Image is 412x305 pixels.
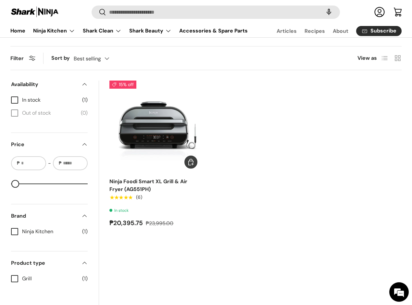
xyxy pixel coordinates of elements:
[11,133,88,156] summary: Price
[82,275,88,283] span: (1)
[333,25,348,37] a: About
[82,228,88,235] span: (1)
[74,53,122,64] button: Best selling
[82,96,88,104] span: (1)
[22,109,77,117] span: Out of stock
[10,55,35,62] button: Filter
[109,81,136,89] span: 15% off
[58,160,62,167] span: ₱
[29,24,79,37] summary: Ninja Kitchen
[261,24,402,37] nav: Secondary
[11,141,77,148] span: Price
[305,25,325,37] a: Recipes
[79,24,125,37] summary: Shark Clean
[109,81,200,171] img: ninja-foodi-smart-xl-grill-and-air-fryer-full-view-shark-ninja-philippines
[10,24,248,37] nav: Primary
[179,24,248,37] a: Accessories & Spare Parts
[51,54,74,62] label: Sort by
[10,24,25,37] a: Home
[22,228,78,235] span: Ninja Kitchen
[10,6,59,19] img: Shark Ninja Philippines
[109,178,187,193] a: Ninja Foodi Smart XL Grill & Air Fryer (AG551PH)
[48,159,51,167] span: -
[22,96,78,104] span: In stock
[11,73,88,96] summary: Availability
[11,251,88,275] summary: Product type
[11,212,77,220] span: Brand
[81,109,88,117] span: (0)
[74,56,101,62] span: Best selling
[277,25,297,37] a: Articles
[357,54,377,62] span: View as
[10,55,24,62] span: Filter
[22,275,78,283] span: Grill
[318,5,339,19] speech-search-button: Search by voice
[11,204,88,228] summary: Brand
[356,26,402,36] a: Subscribe
[11,259,77,267] span: Product type
[370,29,396,34] span: Subscribe
[11,81,77,88] span: Availability
[16,160,20,167] span: ₱
[109,81,200,171] a: Ninja Foodi Smart XL Grill & Air Fryer (AG551PH)
[125,24,175,37] summary: Shark Beauty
